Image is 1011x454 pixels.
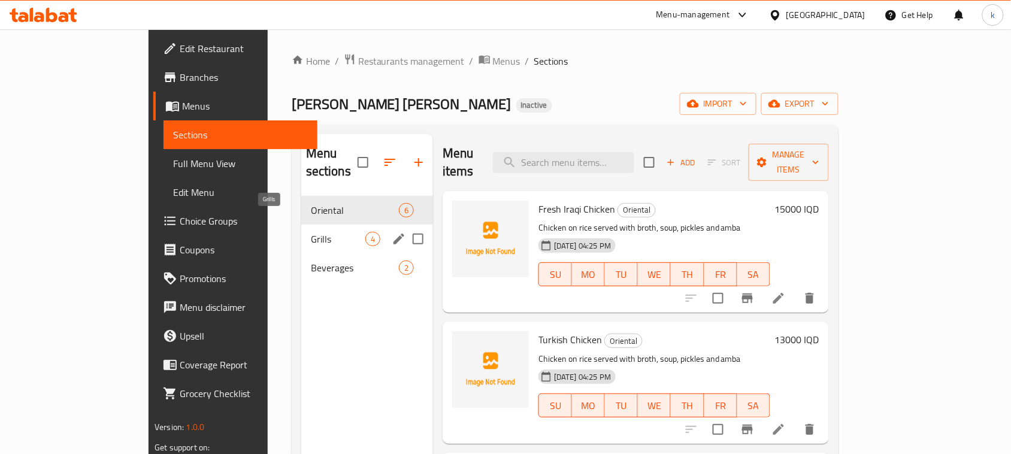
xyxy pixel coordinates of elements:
[153,350,317,379] a: Coverage Report
[618,203,656,217] div: Oriental
[173,128,308,142] span: Sections
[153,379,317,408] a: Grocery Checklist
[737,394,770,417] button: SA
[153,235,317,264] a: Coupons
[549,240,616,252] span: [DATE] 04:25 PM
[733,284,762,313] button: Branch-specific-item
[665,156,697,170] span: Add
[680,93,756,115] button: import
[301,196,433,225] div: Oriental6
[292,90,511,117] span: [PERSON_NAME] [PERSON_NAME]
[153,264,317,293] a: Promotions
[311,261,399,275] span: Beverages
[771,96,829,111] span: export
[775,331,819,348] h6: 13000 IQD
[186,419,205,435] span: 1.0.0
[700,153,749,172] span: Select section first
[704,394,737,417] button: FR
[173,156,308,171] span: Full Menu View
[153,322,317,350] a: Upsell
[153,293,317,322] a: Menu disclaimer
[335,54,339,68] li: /
[662,153,700,172] button: Add
[709,266,732,283] span: FR
[479,53,520,69] a: Menus
[301,191,433,287] nav: Menu sections
[604,334,643,348] div: Oriental
[538,331,602,349] span: Turkish Chicken
[761,93,839,115] button: export
[706,417,731,442] span: Select to update
[350,150,376,175] span: Select all sections
[180,41,308,56] span: Edit Restaurant
[365,232,380,246] div: items
[525,54,529,68] li: /
[399,205,413,216] span: 6
[538,352,770,367] p: Chicken on rice served with broth, soup, pickles and amba
[306,144,358,180] h2: Menu sections
[180,300,308,314] span: Menu disclaimer
[153,34,317,63] a: Edit Restaurant
[643,397,666,414] span: WE
[358,54,465,68] span: Restaurants management
[153,63,317,92] a: Branches
[164,120,317,149] a: Sections
[656,8,730,22] div: Menu-management
[180,358,308,372] span: Coverage Report
[180,271,308,286] span: Promotions
[180,70,308,84] span: Branches
[404,148,433,177] button: Add section
[775,201,819,217] h6: 15000 IQD
[443,144,479,180] h2: Menu items
[180,214,308,228] span: Choice Groups
[671,262,704,286] button: TH
[470,54,474,68] li: /
[704,262,737,286] button: FR
[709,397,732,414] span: FR
[376,148,404,177] span: Sort sections
[182,99,308,113] span: Menus
[538,200,615,218] span: Fresh Iraqi Chicken
[733,415,762,444] button: Branch-specific-item
[390,230,408,248] button: edit
[344,53,465,69] a: Restaurants management
[180,386,308,401] span: Grocery Checklist
[737,262,770,286] button: SA
[399,262,413,274] span: 2
[153,92,317,120] a: Menus
[180,329,308,343] span: Upsell
[180,243,308,257] span: Coupons
[301,225,433,253] div: Grills4edit
[795,284,824,313] button: delete
[164,178,317,207] a: Edit Menu
[706,286,731,311] span: Select to update
[164,149,317,178] a: Full Menu View
[689,96,747,111] span: import
[534,54,568,68] span: Sections
[572,394,605,417] button: MO
[749,144,829,181] button: Manage items
[311,232,365,246] span: Grills
[301,253,433,282] div: Beverages2
[452,201,529,277] img: Fresh Iraqi Chicken
[605,262,638,286] button: TU
[605,334,642,348] span: Oriental
[572,262,605,286] button: MO
[399,203,414,217] div: items
[155,419,184,435] span: Version:
[795,415,824,444] button: delete
[676,397,699,414] span: TH
[618,203,655,217] span: Oriental
[493,152,634,173] input: search
[292,53,839,69] nav: breadcrumb
[771,291,786,305] a: Edit menu item
[493,54,520,68] span: Menus
[742,397,765,414] span: SA
[544,397,567,414] span: SU
[991,8,995,22] span: k
[452,331,529,408] img: Turkish Chicken
[538,394,572,417] button: SU
[173,185,308,199] span: Edit Menu
[153,207,317,235] a: Choice Groups
[671,394,704,417] button: TH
